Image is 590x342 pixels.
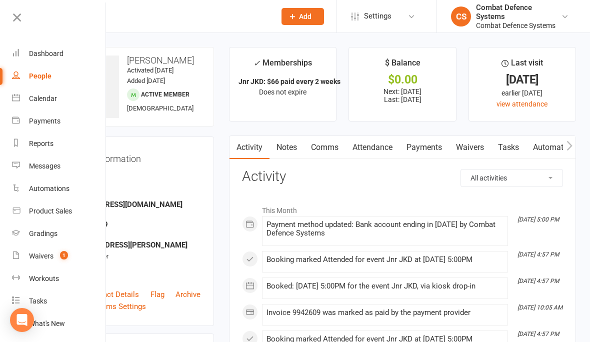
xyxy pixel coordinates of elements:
span: [DEMOGRAPHIC_DATA] [127,104,193,112]
div: Invoice 9942609 was marked as paid by the payment provider [266,308,503,317]
span: Settings [364,5,391,27]
div: Waivers [29,252,53,260]
h3: Contact information [61,150,200,164]
div: Combat Defence Systems [476,21,561,30]
a: People [12,65,106,87]
strong: 0424306709 [63,220,200,229]
div: Tasks [29,297,47,305]
a: Flag [150,288,164,300]
div: Last visit [501,56,543,74]
div: CS [451,6,471,26]
div: Location [63,272,200,281]
div: Combat Defence Systems [476,3,561,21]
div: People [29,72,51,80]
a: Gradings [12,222,106,245]
div: Reports [29,139,53,147]
a: Workouts [12,267,106,290]
a: view attendance [496,100,547,108]
a: Waivers 1 [12,245,106,267]
div: Automations [29,184,69,192]
div: Dashboard [29,49,63,57]
a: Tasks [12,290,106,312]
time: Added [DATE] [127,77,165,84]
a: What's New [12,312,106,335]
div: Address [63,231,200,241]
a: Tasks [491,136,526,159]
div: Member Number [63,252,200,261]
i: [DATE] 4:57 PM [517,277,559,284]
strong: - [63,260,200,269]
li: This Month [242,200,563,216]
button: Add [281,8,324,25]
strong: [EMAIL_ADDRESS][DOMAIN_NAME] [63,200,200,209]
div: Product Sales [29,207,72,215]
div: Mobile Number [63,211,200,221]
a: Waivers [449,136,491,159]
a: Automations [12,177,106,200]
span: Active member [141,91,189,98]
div: Gradings [29,229,57,237]
div: Payment method updated: Bank account ending in [DATE] by Combat Defence Systems [266,220,503,237]
div: Open Intercom Messenger [10,308,34,332]
strong: Jnr JKD: $66 paid every 2 weeks [238,77,340,85]
div: Calendar [29,94,57,102]
strong: [DATE] [63,180,200,189]
a: Archive [175,288,200,300]
div: Memberships [253,56,312,75]
a: Payments [399,136,449,159]
div: Booking marked Attended for event Jnr JKD at [DATE] 5:00PM [266,255,503,264]
a: Reports [12,132,106,155]
a: Automations [526,136,585,159]
span: Add [299,12,311,20]
a: Calendar [12,87,106,110]
i: ✓ [253,58,260,68]
div: $0.00 [358,74,446,85]
a: Notes [269,136,304,159]
a: Attendance [345,136,399,159]
div: Messages [29,162,60,170]
i: [DATE] 4:57 PM [517,251,559,258]
strong: [STREET_ADDRESS][PERSON_NAME] [63,240,200,249]
div: Workouts [29,274,59,282]
time: Activated [DATE] [127,66,173,74]
h3: Activity [242,169,563,184]
div: earlier [DATE] [478,87,566,98]
h3: [PERSON_NAME] [56,55,205,65]
p: Next: [DATE] Last: [DATE] [358,87,446,103]
i: [DATE] 4:57 PM [517,330,559,337]
a: Activity [229,136,269,159]
span: 1 [60,251,68,259]
a: Comms [304,136,345,159]
input: Search... [59,9,268,23]
div: Date of Birth [63,171,200,181]
a: Dashboard [12,42,106,65]
div: Booked: [DATE] 5:00PM for the event Jnr JKD, via kiosk drop-in [266,282,503,290]
div: Email [63,191,200,201]
div: $ Balance [385,56,420,74]
span: Does not expire [259,88,306,96]
div: [DATE] [478,74,566,85]
div: Payments [29,117,60,125]
a: Payments [12,110,106,132]
a: Messages [12,155,106,177]
a: Product Sales [12,200,106,222]
div: What's New [29,319,65,327]
i: [DATE] 10:05 AM [517,304,562,311]
i: [DATE] 5:00 PM [517,216,559,223]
